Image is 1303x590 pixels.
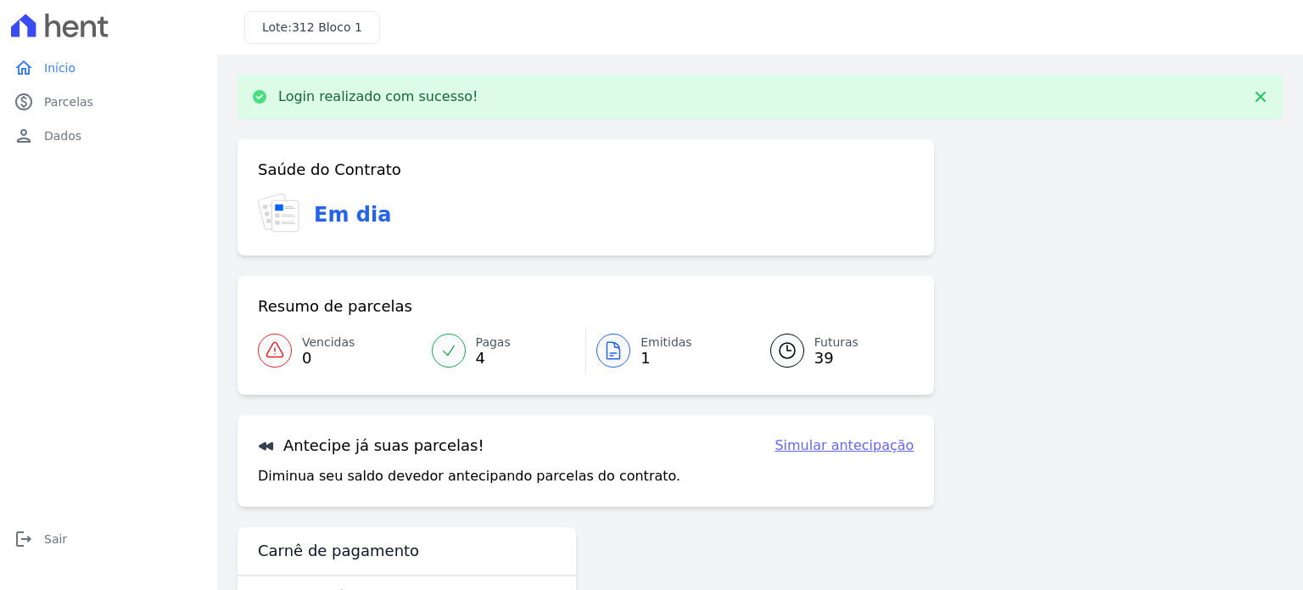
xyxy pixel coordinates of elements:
p: Login realizado com sucesso! [278,88,478,105]
a: Futuras 39 [750,327,914,374]
a: Emitidas 1 [586,327,750,374]
span: Vencidas [302,334,355,351]
h3: Resumo de parcelas [258,296,412,317]
a: homeInício [7,51,210,85]
span: 1 [640,351,692,365]
h3: Antecipe já suas parcelas! [258,435,484,456]
span: Dados [44,127,81,144]
span: Emitidas [640,334,692,351]
span: Futuras [814,334,858,351]
span: 39 [814,351,858,365]
a: Pagas 4 [422,327,586,374]
h3: Lote: [262,19,362,37]
a: logoutSair [7,522,210,556]
i: person [14,126,34,146]
span: Início [44,59,75,76]
span: 0 [302,351,355,365]
p: Diminua seu saldo devedor antecipando parcelas do contrato. [258,466,680,486]
i: logout [14,529,34,549]
span: 4 [476,351,511,365]
a: Vencidas 0 [258,327,422,374]
span: Parcelas [44,93,93,110]
h3: Em dia [314,199,391,230]
h3: Saúde do Contrato [258,160,401,180]
i: paid [14,92,34,112]
a: Simular antecipação [775,435,914,456]
h3: Carnê de pagamento [258,541,419,561]
span: Sair [44,531,67,548]
span: Pagas [476,334,511,351]
span: 312 Bloco 1 [292,20,362,34]
a: paidParcelas [7,85,210,119]
a: personDados [7,119,210,153]
i: home [14,58,34,78]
